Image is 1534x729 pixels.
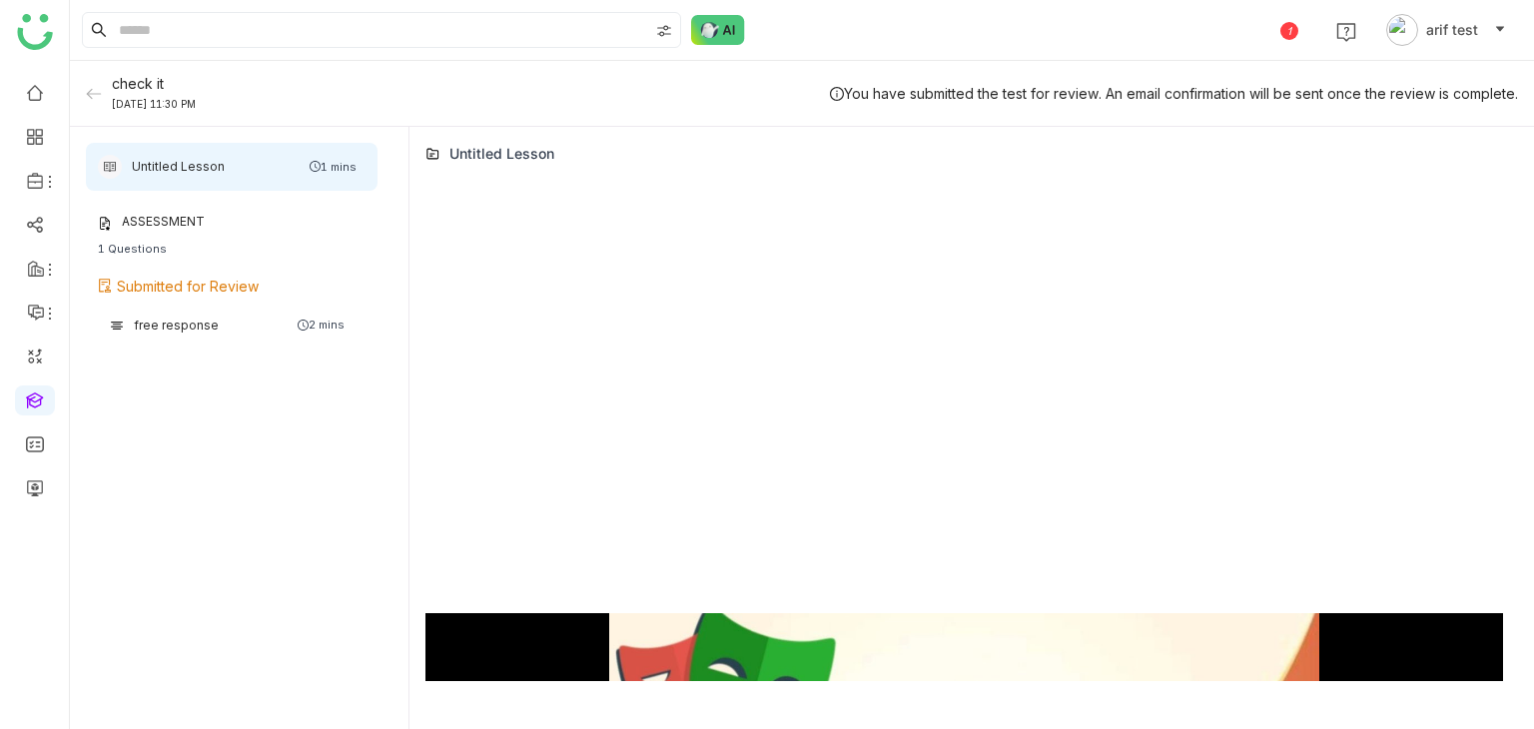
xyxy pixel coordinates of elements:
[112,73,196,94] div: check it
[134,317,219,335] div: free response
[1386,14,1418,46] img: avatar
[1336,22,1356,42] img: help.svg
[310,159,366,176] div: 1 mins
[691,15,745,45] img: ask-buddy-normal.svg
[132,158,225,176] div: Untitled Lesson
[844,85,1518,102] span: You have submitted the test for review. An email confirmation will be sent once the review is com...
[122,213,205,231] div: ASSESSMENT
[17,14,53,50] img: logo
[1426,19,1478,41] span: arif test
[98,155,122,179] img: lesson-icon.svg
[98,241,167,258] div: 1 Questions
[656,23,672,39] img: search-type.svg
[98,217,112,231] img: assessment.svg
[1382,14,1510,46] button: arif test
[1280,22,1298,40] div: 1
[112,94,196,115] span: [DATE] 11:30 PM
[425,147,439,161] img: lms-folder.svg
[298,317,354,334] div: 2 mins
[117,278,259,295] div: Submitted for Review
[449,143,554,164] div: Untitled Lesson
